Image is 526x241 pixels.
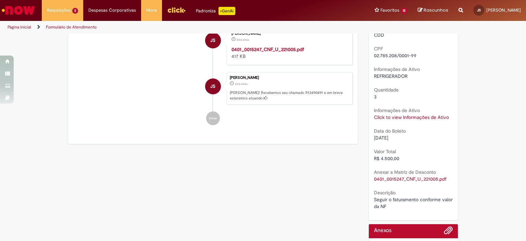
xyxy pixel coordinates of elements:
[231,32,346,36] div: [PERSON_NAME]
[235,82,248,86] time: 08/09/2025 08:51:35
[374,148,396,155] b: Valor Total
[205,79,221,94] div: Julia Sereia
[230,90,349,101] p: [PERSON_NAME]! Recebemos seu chamado R13490491 e em breve estaremos atuando.
[418,7,448,14] a: Rascunhos
[46,24,97,30] a: Formulário de Atendimento
[374,190,396,196] b: Descrição
[5,21,346,34] ul: Trilhas de página
[401,8,408,14] span: 12
[374,46,383,52] b: CPF
[380,7,399,14] span: Favoritos
[210,32,215,49] span: JS
[374,94,377,100] span: 3
[374,73,408,79] span: REFRIGERADOR
[444,226,453,238] button: Adicionar anexos
[230,76,349,80] div: [PERSON_NAME]
[231,46,346,60] div: 417 KB
[167,5,186,15] img: click_logo_yellow_360x200.png
[210,78,215,95] span: JS
[374,66,420,72] b: Informações de Ativo
[8,24,31,30] a: Página inicial
[374,228,391,234] h2: Anexos
[424,7,448,13] span: Rascunhos
[374,196,454,209] span: Seguir o faturamento conforme valor da NF
[374,87,399,93] b: Quantidade
[374,155,399,161] span: R$ 4.500,00
[374,176,447,182] a: Download de 0401_0015247_CNF_U_221005.pdf
[88,7,136,14] span: Despesas Corporativas
[237,38,249,42] time: 08/09/2025 08:51:16
[146,7,157,14] span: More
[205,33,221,48] div: Julia Sereia
[235,82,248,86] span: 22d atrás
[73,72,353,105] li: Julia Sereia
[47,7,71,14] span: Requisições
[374,114,449,120] a: Click to view Informações de Ativo
[1,3,36,17] img: ServiceNow
[374,32,384,38] span: CDD
[486,7,521,13] span: [PERSON_NAME]
[374,52,416,59] span: 02.785.208/0001-99
[374,107,420,113] b: Informações de Ativo
[374,128,406,134] b: Data do Boleto
[237,38,249,42] span: 22d atrás
[374,135,388,141] span: [DATE]
[477,8,481,12] span: JS
[231,46,304,52] a: 0401_0015247_CNF_U_221005.pdf
[374,169,436,175] b: Anexar a Matriz de Desconto
[72,8,78,14] span: 2
[196,7,235,15] div: Padroniza
[218,7,235,15] p: +GenAi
